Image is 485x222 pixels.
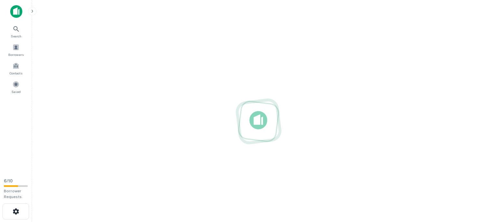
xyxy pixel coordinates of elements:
[2,41,30,58] a: Borrowers
[2,78,30,96] a: Saved
[10,71,22,76] span: Contacts
[453,171,485,202] iframe: Chat Widget
[11,89,21,94] span: Saved
[2,23,30,40] a: Search
[11,34,21,39] span: Search
[10,5,22,18] img: capitalize-icon.png
[4,179,13,183] span: 6 / 10
[4,189,22,199] span: Borrower Requests
[8,52,24,57] span: Borrowers
[2,60,30,77] a: Contacts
